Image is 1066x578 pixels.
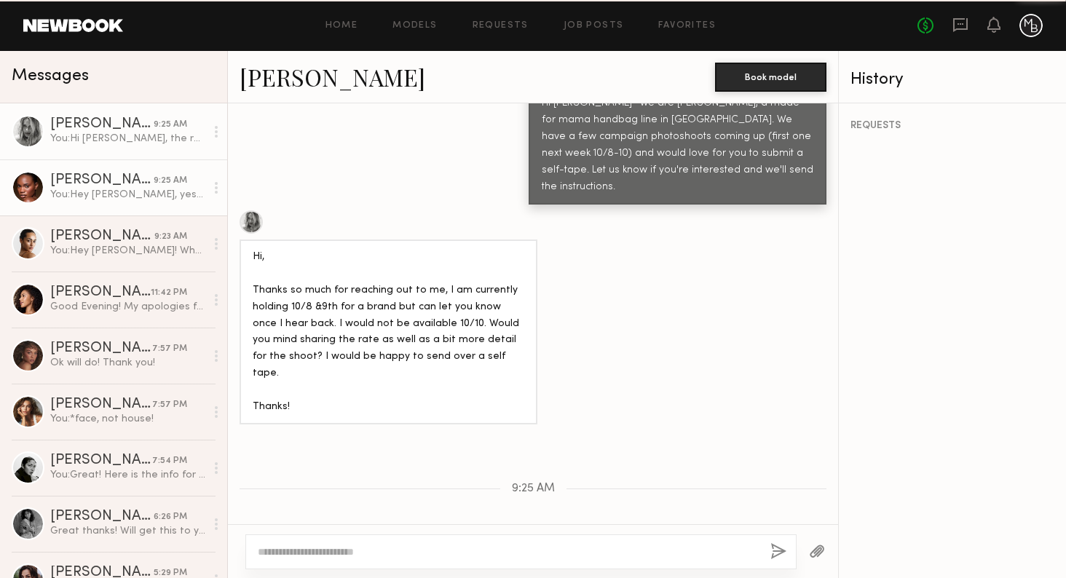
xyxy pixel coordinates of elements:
a: Models [392,21,437,31]
a: Home [325,21,358,31]
a: [PERSON_NAME] [240,61,425,92]
div: 9:25 AM [154,118,187,132]
div: Hi [PERSON_NAME]- we are [PERSON_NAME], a made for mama handbag line in [GEOGRAPHIC_DATA]. We hav... [542,95,813,196]
div: [PERSON_NAME] [50,285,151,300]
div: Good Evening! My apologies for the delayed response my app wasn't loading properly. — I love [PER... [50,300,205,314]
div: [PERSON_NAME] [50,454,152,468]
div: You: Hey [PERSON_NAME]! When you get a chance, can you please send in your self-tape? You can ema... [50,244,205,258]
div: Ok will do! Thank you! [50,356,205,370]
div: [PERSON_NAME] [50,173,154,188]
div: [PERSON_NAME] [50,397,152,412]
div: [PERSON_NAME] [50,229,154,244]
div: 7:57 PM [152,398,187,412]
div: Hi, Thanks so much for reaching out to me, I am currently holding 10/8 &9th for a brand but can l... [253,249,524,416]
a: Book model [715,70,826,82]
div: 7:57 PM [152,342,187,356]
div: [PERSON_NAME] [50,117,154,132]
a: Job Posts [564,21,624,31]
div: REQUESTS [850,121,1054,131]
div: You: Hey [PERSON_NAME], yes you can go ahead and do that. [50,188,205,202]
div: 6:26 PM [154,510,187,524]
div: You: Hi [PERSON_NAME], the rate is $200 an hr for 2 hrs minimum. [50,132,205,146]
span: Messages [12,68,89,84]
a: Favorites [658,21,716,31]
div: [PERSON_NAME] [50,510,154,524]
span: 9:25 AM [512,483,555,495]
a: Requests [473,21,529,31]
div: Great thanks! Will get this to you by [DATE] morning! x [50,524,205,538]
button: Book model [715,63,826,92]
div: 9:23 AM [154,230,187,244]
div: [PERSON_NAME] [50,341,152,356]
div: 11:42 PM [151,286,187,300]
div: 9:25 AM [154,174,187,188]
div: History [850,71,1054,88]
div: 7:54 PM [152,454,187,468]
div: You: *face, not house! [50,412,205,426]
div: You: Great! Here is the info for the self-tape. Deadline is 3pm [DATE], please e-mail link to [PE... [50,468,205,482]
